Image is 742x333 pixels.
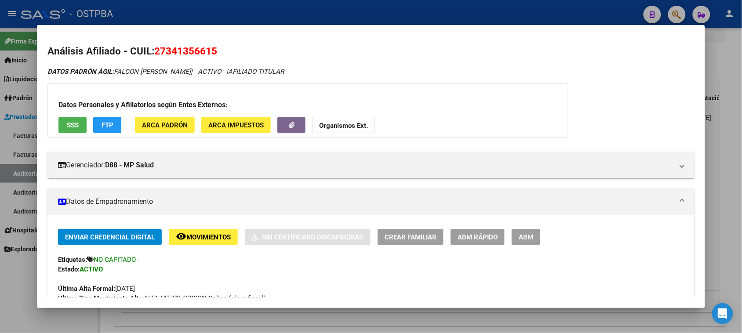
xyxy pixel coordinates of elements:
span: AFILIADO TITULAR [228,68,284,76]
strong: D88 - MP Salud [105,160,154,170]
span: Movimientos [186,233,231,241]
strong: Ultimo Tipo Movimiento Alta: [58,294,144,302]
strong: ACTIVO [80,265,103,273]
span: ABM [519,233,533,241]
mat-expansion-panel-header: Gerenciador:D88 - MP Salud [47,152,694,178]
span: NO CAPITADO - [94,256,139,264]
span: Enviar Credencial Digital [65,233,155,241]
mat-panel-title: Gerenciador: [58,160,673,170]
span: ABM Rápido [458,233,498,241]
span: FTP [102,121,113,129]
mat-icon: remove_red_eye [176,231,186,242]
button: ABM Rápido [451,229,505,245]
span: SSS [67,121,79,129]
button: SSS [58,117,87,133]
span: ARCA Padrón [142,121,188,129]
span: FALCON [PERSON_NAME] [47,68,191,76]
strong: Organismos Ext. [319,122,368,130]
span: [DATE] [58,285,135,293]
button: Sin Certificado Discapacidad [245,229,371,245]
strong: Última Alta Formal: [58,285,115,293]
button: ARCA Padrón [135,117,195,133]
span: Sin Certificado Discapacidad [262,233,364,241]
button: ABM [512,229,540,245]
span: Crear Familiar [385,233,436,241]
mat-panel-title: Datos de Empadronamiento [58,196,673,207]
span: ALTA MT/PD OPCION Online (clave fiscal) [58,294,266,302]
button: Movimientos [169,229,238,245]
button: ARCA Impuestos [201,117,271,133]
mat-expansion-panel-header: Datos de Empadronamiento [47,188,694,215]
button: FTP [93,117,121,133]
button: Enviar Credencial Digital [58,229,162,245]
strong: DATOS PADRÓN ÁGIL: [47,68,114,76]
button: Organismos Ext. [312,117,375,133]
h3: Datos Personales y Afiliatorios según Entes Externos: [58,100,557,110]
h2: Análisis Afiliado - CUIL: [47,44,694,59]
span: 27341356615 [154,45,217,57]
div: Open Intercom Messenger [712,303,733,324]
i: | ACTIVO | [47,68,284,76]
strong: Etiquetas: [58,256,87,264]
strong: Estado: [58,265,80,273]
button: Crear Familiar [378,229,444,245]
span: ARCA Impuestos [208,121,264,129]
